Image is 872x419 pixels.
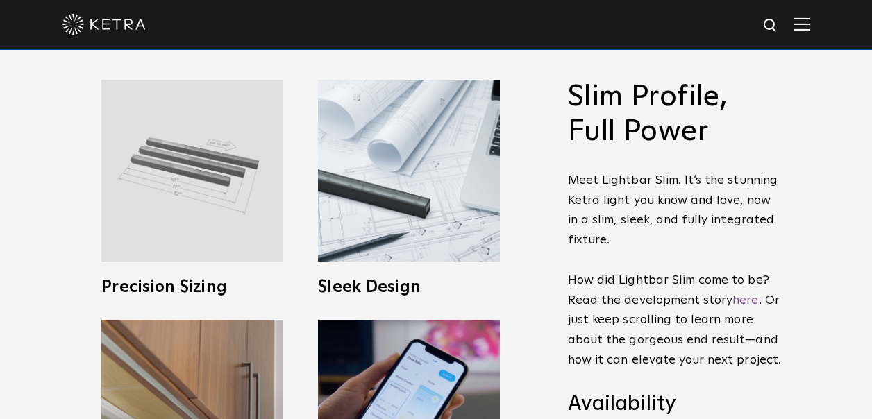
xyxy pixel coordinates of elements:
img: search icon [762,17,780,35]
img: Hamburger%20Nav.svg [794,17,810,31]
h3: Sleek Design [318,279,500,296]
h4: Availability [568,391,783,418]
p: Meet Lightbar Slim. It’s the stunning Ketra light you know and love, now in a slim, sleek, and fu... [568,171,783,370]
img: L30_SlimProfile [318,80,500,262]
h3: Precision Sizing [101,279,283,296]
img: ketra-logo-2019-white [62,14,146,35]
a: here [732,294,758,307]
img: L30_Custom_Length_Black-2 [101,80,283,262]
h2: Slim Profile, Full Power [568,80,783,150]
